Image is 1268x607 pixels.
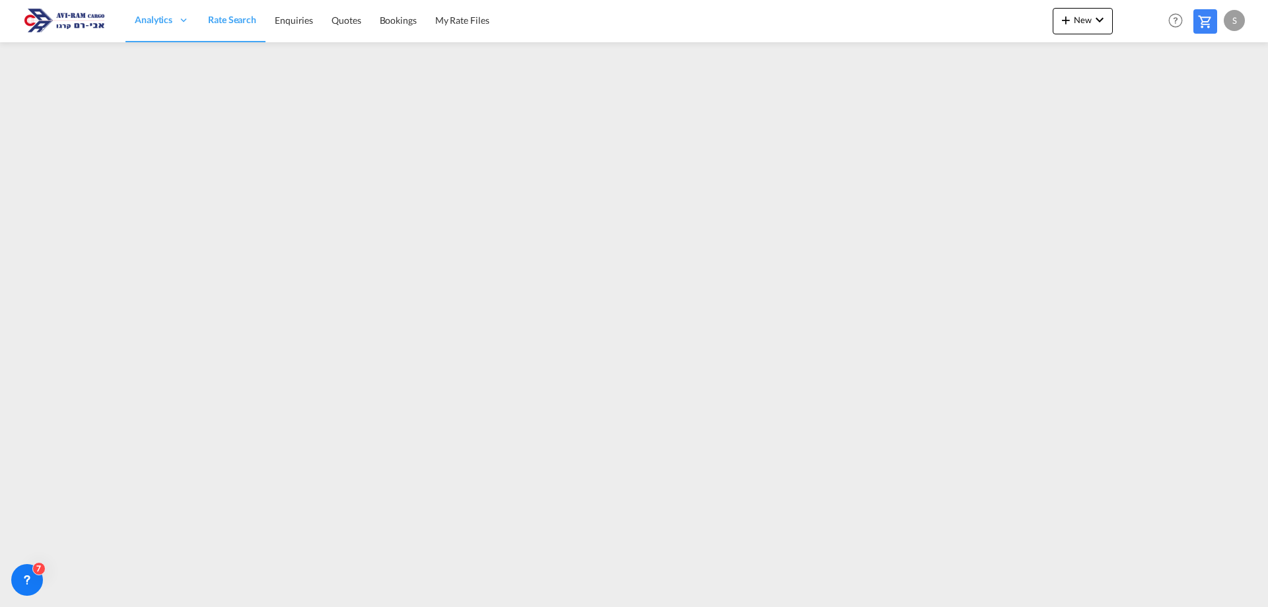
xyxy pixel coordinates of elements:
span: My Rate Files [435,15,489,26]
span: Analytics [135,13,172,26]
img: 166978e0a5f911edb4280f3c7a976193.png [20,6,109,36]
md-icon: icon-chevron-down [1092,12,1108,28]
span: Rate Search [208,14,256,25]
span: New [1058,15,1108,25]
div: S [1224,10,1245,31]
div: Help [1164,9,1193,33]
span: Help [1164,9,1187,32]
span: Bookings [380,15,417,26]
span: Quotes [332,15,361,26]
md-icon: icon-plus 400-fg [1058,12,1074,28]
span: Enquiries [275,15,313,26]
button: icon-plus 400-fgNewicon-chevron-down [1053,8,1113,34]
